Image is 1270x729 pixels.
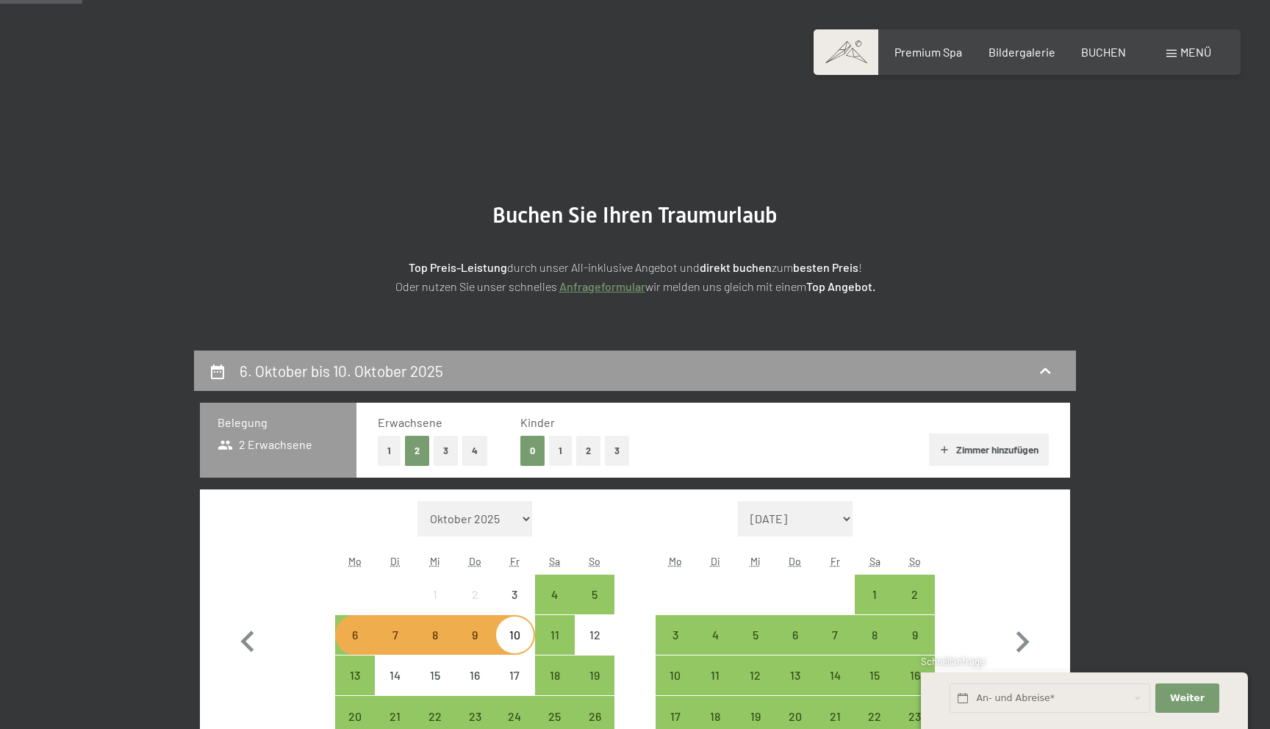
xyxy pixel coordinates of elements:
div: Anreise möglich [335,656,375,695]
span: Kinder [520,415,555,429]
div: 16 [897,669,933,706]
div: 6 [337,629,373,666]
div: 11 [537,629,573,666]
abbr: Mittwoch [430,555,440,567]
div: Anreise möglich [335,615,375,655]
div: 14 [376,669,413,706]
div: Anreise möglich [775,656,815,695]
div: Anreise nicht möglich [415,656,455,695]
span: Bildergalerie [989,45,1055,59]
div: Anreise möglich [775,615,815,655]
span: Schnellanfrage [921,656,985,667]
abbr: Montag [669,555,682,567]
div: Anreise nicht möglich [575,615,614,655]
div: Anreise möglich [895,575,935,614]
div: 5 [736,629,773,666]
div: Anreise möglich [815,615,855,655]
div: Anreise möglich [855,615,894,655]
div: 12 [576,629,613,666]
strong: direkt buchen [700,260,772,274]
a: Premium Spa [894,45,962,59]
span: Buchen Sie Ihren Traumurlaub [492,202,778,228]
abbr: Freitag [510,555,520,567]
div: Thu Oct 02 2025 [455,575,495,614]
div: 2 [456,589,493,625]
button: Weiter [1155,683,1219,714]
a: BUCHEN [1081,45,1126,59]
strong: Top Angebot. [806,279,875,293]
span: 2 Erwachsene [218,437,312,453]
h2: 6. Oktober bis 10. Oktober 2025 [240,362,443,380]
div: Fri Nov 07 2025 [815,615,855,655]
div: Fri Oct 17 2025 [495,656,534,695]
div: Sun Nov 16 2025 [895,656,935,695]
div: 4 [537,589,573,625]
div: 1 [417,589,453,625]
div: Thu Nov 06 2025 [775,615,815,655]
abbr: Samstag [549,555,560,567]
button: Zimmer hinzufügen [929,434,1049,466]
abbr: Freitag [830,555,840,567]
div: 2 [897,589,933,625]
abbr: Sonntag [589,555,600,567]
div: 18 [537,669,573,706]
button: 3 [605,436,629,466]
div: 16 [456,669,493,706]
div: Sun Nov 09 2025 [895,615,935,655]
div: Thu Oct 09 2025 [455,615,495,655]
div: Sun Oct 19 2025 [575,656,614,695]
div: Mon Oct 13 2025 [335,656,375,695]
div: Anreise nicht möglich [495,575,534,614]
div: Anreise nicht möglich [455,656,495,695]
div: 5 [576,589,613,625]
div: 3 [657,629,694,666]
div: Fri Nov 14 2025 [815,656,855,695]
div: Anreise möglich [895,656,935,695]
div: 9 [897,629,933,666]
div: Wed Oct 15 2025 [415,656,455,695]
div: Anreise möglich [656,656,695,695]
div: Anreise möglich [535,656,575,695]
div: 7 [376,629,413,666]
button: 3 [434,436,458,466]
div: Fri Oct 10 2025 [495,615,534,655]
div: 15 [856,669,893,706]
div: Anreise möglich [656,615,695,655]
button: 2 [576,436,600,466]
abbr: Donnerstag [789,555,801,567]
div: Sat Oct 11 2025 [535,615,575,655]
div: 4 [697,629,733,666]
div: 13 [337,669,373,706]
div: Anreise möglich [695,656,735,695]
div: Sat Oct 04 2025 [535,575,575,614]
button: 1 [378,436,401,466]
div: Tue Oct 14 2025 [375,656,415,695]
div: Anreise möglich [575,656,614,695]
span: Erwachsene [378,415,442,429]
div: Wed Nov 05 2025 [735,615,775,655]
div: Mon Nov 10 2025 [656,656,695,695]
div: Sat Nov 08 2025 [855,615,894,655]
div: 11 [697,669,733,706]
div: 12 [736,669,773,706]
div: Anreise nicht möglich [415,615,455,655]
abbr: Donnerstag [469,555,481,567]
span: Menü [1180,45,1211,59]
div: Anreise möglich [815,656,855,695]
div: Anreise möglich [535,575,575,614]
div: Sun Nov 02 2025 [895,575,935,614]
abbr: Dienstag [711,555,720,567]
div: 8 [856,629,893,666]
div: Sat Oct 18 2025 [535,656,575,695]
div: 15 [417,669,453,706]
p: durch unser All-inklusive Angebot und zum ! Oder nutzen Sie unser schnelles wir melden uns gleich... [268,258,1002,295]
div: Anreise möglich [735,656,775,695]
abbr: Samstag [869,555,880,567]
button: 2 [405,436,429,466]
div: Wed Oct 01 2025 [415,575,455,614]
abbr: Mittwoch [750,555,761,567]
div: Wed Nov 12 2025 [735,656,775,695]
div: 13 [777,669,814,706]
